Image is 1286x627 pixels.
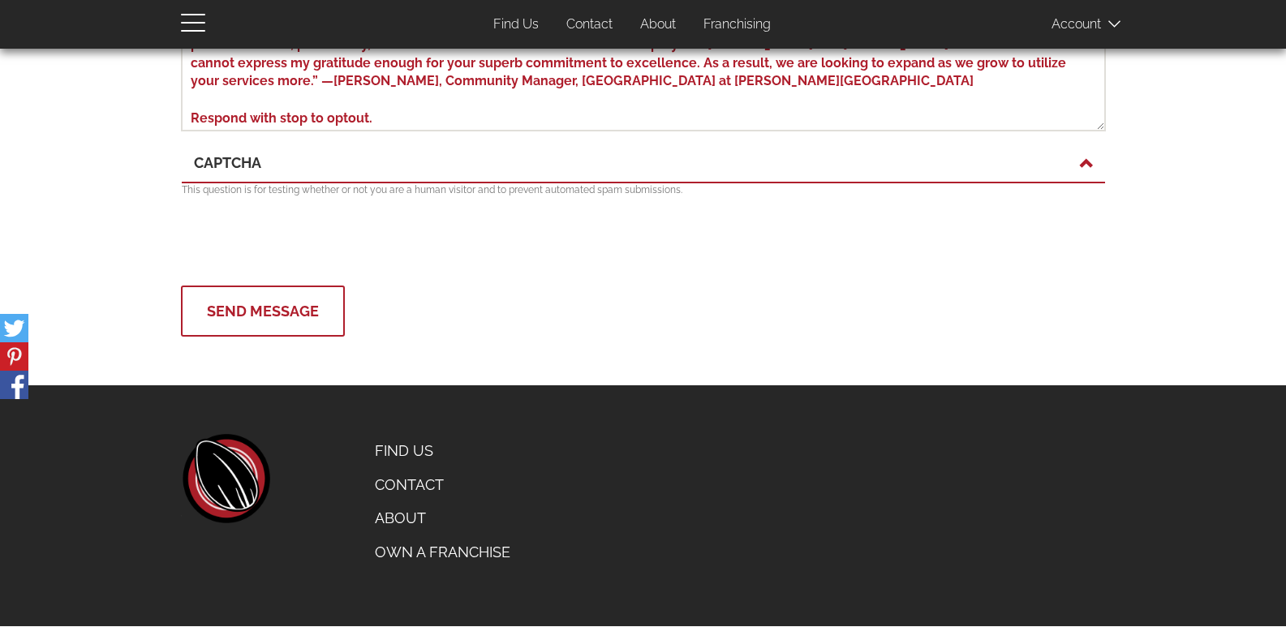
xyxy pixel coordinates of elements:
[628,9,688,41] a: About
[481,9,551,41] a: Find Us
[181,434,270,523] a: home
[554,9,625,41] a: Contact
[363,434,523,468] a: Find Us
[363,501,523,535] a: About
[691,9,783,41] a: Franchising
[181,286,345,337] button: Send Message
[194,152,1093,174] a: CAPTCHA
[363,468,523,502] a: Contact
[182,205,428,268] iframe: reCAPTCHA
[363,535,523,569] a: Own a Franchise
[182,183,1105,197] p: This question is for testing whether or not you are a human visitor and to prevent automated spam...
